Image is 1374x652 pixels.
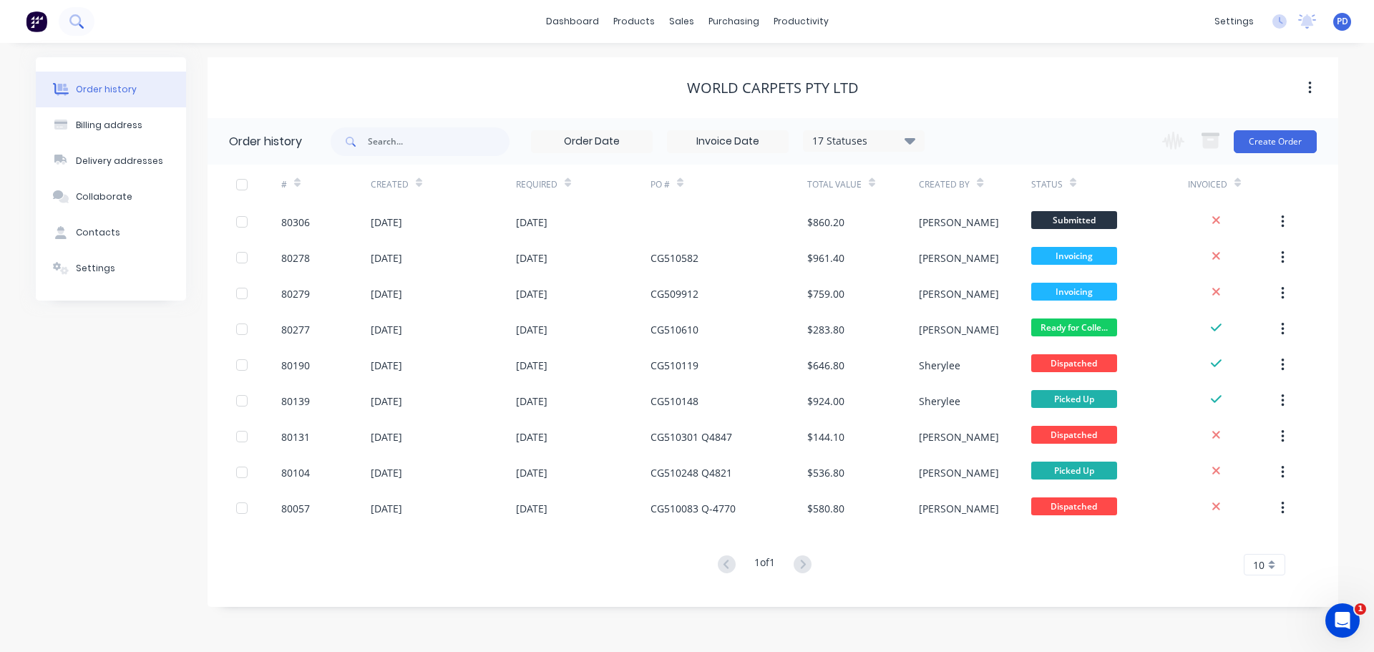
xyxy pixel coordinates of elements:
[919,394,960,409] div: Sherylee
[919,322,999,337] div: [PERSON_NAME]
[807,322,844,337] div: $283.80
[516,286,547,301] div: [DATE]
[281,215,310,230] div: 80306
[516,501,547,516] div: [DATE]
[76,119,142,132] div: Billing address
[1207,11,1261,32] div: settings
[651,165,807,204] div: PO #
[281,394,310,409] div: 80139
[807,165,919,204] div: Total Value
[36,72,186,107] button: Order history
[1031,462,1117,480] span: Picked Up
[1337,15,1348,28] span: PD
[76,83,137,96] div: Order history
[516,250,547,266] div: [DATE]
[668,131,788,152] input: Invoice Date
[919,286,999,301] div: [PERSON_NAME]
[651,286,698,301] div: CG509912
[516,215,547,230] div: [DATE]
[539,11,606,32] a: dashboard
[516,358,547,373] div: [DATE]
[371,358,402,373] div: [DATE]
[76,262,115,275] div: Settings
[368,127,510,156] input: Search...
[807,215,844,230] div: $860.20
[651,178,670,191] div: PO #
[766,11,836,32] div: productivity
[606,11,662,32] div: products
[281,501,310,516] div: 80057
[371,215,402,230] div: [DATE]
[281,178,287,191] div: #
[229,133,302,150] div: Order history
[807,394,844,409] div: $924.00
[36,179,186,215] button: Collaborate
[281,322,310,337] div: 80277
[807,178,862,191] div: Total Value
[919,250,999,266] div: [PERSON_NAME]
[1253,558,1265,573] span: 10
[1031,390,1117,408] span: Picked Up
[807,429,844,444] div: $144.10
[281,165,371,204] div: #
[807,358,844,373] div: $646.80
[371,178,409,191] div: Created
[1031,165,1188,204] div: Status
[76,190,132,203] div: Collaborate
[281,465,310,480] div: 80104
[516,322,547,337] div: [DATE]
[371,250,402,266] div: [DATE]
[1031,318,1117,336] span: Ready for Colle...
[919,178,970,191] div: Created By
[1325,603,1360,638] iframe: Intercom live chat
[1031,211,1117,229] span: Submitted
[807,501,844,516] div: $580.80
[1188,178,1227,191] div: Invoiced
[516,178,557,191] div: Required
[516,465,547,480] div: [DATE]
[919,358,960,373] div: Sherylee
[532,131,652,152] input: Order Date
[687,79,859,97] div: World Carpets Pty Ltd
[1031,354,1117,372] span: Dispatched
[651,501,736,516] div: CG510083 Q-4770
[516,429,547,444] div: [DATE]
[651,429,732,444] div: CG510301 Q4847
[1188,165,1277,204] div: Invoiced
[281,250,310,266] div: 80278
[651,250,698,266] div: CG510582
[371,394,402,409] div: [DATE]
[371,322,402,337] div: [DATE]
[281,429,310,444] div: 80131
[651,358,698,373] div: CG510119
[919,465,999,480] div: [PERSON_NAME]
[36,143,186,179] button: Delivery addresses
[1031,178,1063,191] div: Status
[281,358,310,373] div: 80190
[651,465,732,480] div: CG510248 Q4821
[754,555,775,575] div: 1 of 1
[919,501,999,516] div: [PERSON_NAME]
[1031,426,1117,444] span: Dispatched
[804,133,924,149] div: 17 Statuses
[1031,497,1117,515] span: Dispatched
[1355,603,1366,615] span: 1
[371,465,402,480] div: [DATE]
[807,465,844,480] div: $536.80
[662,11,701,32] div: sales
[76,155,163,167] div: Delivery addresses
[36,215,186,250] button: Contacts
[807,250,844,266] div: $961.40
[919,215,999,230] div: [PERSON_NAME]
[1031,247,1117,265] span: Invoicing
[281,286,310,301] div: 80279
[371,286,402,301] div: [DATE]
[371,501,402,516] div: [DATE]
[36,107,186,143] button: Billing address
[516,165,651,204] div: Required
[651,394,698,409] div: CG510148
[1031,283,1117,301] span: Invoicing
[651,322,698,337] div: CG510610
[26,11,47,32] img: Factory
[701,11,766,32] div: purchasing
